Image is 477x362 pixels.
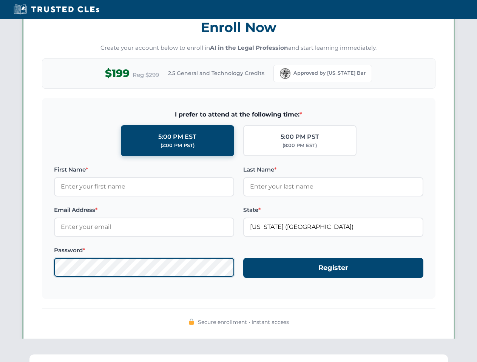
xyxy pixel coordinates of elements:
[282,142,317,149] div: (8:00 PM EST)
[54,110,423,120] span: I prefer to attend at the following time:
[210,44,288,51] strong: AI in the Legal Profession
[188,319,195,325] img: 🔒
[54,246,234,255] label: Password
[281,132,319,142] div: 5:00 PM PST
[243,206,423,215] label: State
[54,206,234,215] label: Email Address
[54,218,234,236] input: Enter your email
[42,44,435,52] p: Create your account below to enroll in and start learning immediately.
[243,177,423,196] input: Enter your last name
[11,4,102,15] img: Trusted CLEs
[54,165,234,174] label: First Name
[54,177,234,196] input: Enter your first name
[168,69,264,77] span: 2.5 General and Technology Credits
[243,218,423,236] input: Florida (FL)
[243,165,423,174] label: Last Name
[280,68,290,79] img: Florida Bar
[161,142,195,149] div: (2:00 PM PST)
[105,65,130,82] span: $199
[158,132,196,142] div: 5:00 PM EST
[42,15,435,39] h3: Enroll Now
[198,318,289,326] span: Secure enrollment • Instant access
[133,71,159,80] span: Reg $299
[243,258,423,278] button: Register
[293,69,366,77] span: Approved by [US_STATE] Bar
